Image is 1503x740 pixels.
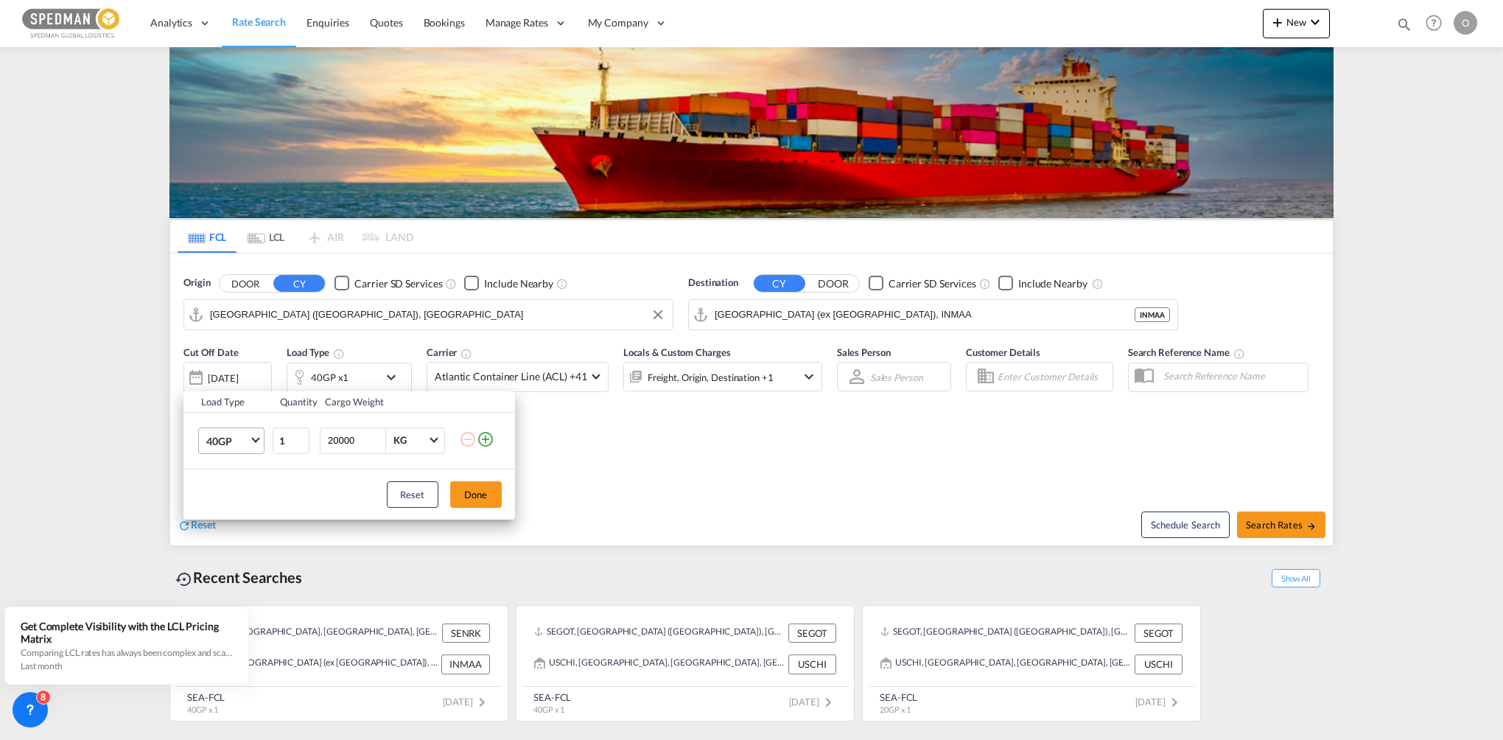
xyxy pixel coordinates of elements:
md-icon: icon-plus-circle-outline [477,430,494,448]
div: KG [393,434,407,446]
div: Cargo Weight [325,395,450,408]
button: Done [450,481,502,508]
th: Quantity [271,391,317,413]
md-icon: icon-minus-circle-outline [459,430,477,448]
th: Load Type [183,391,271,413]
span: 40GP [206,434,249,449]
button: Reset [387,481,438,508]
input: Enter Weight [326,428,385,453]
input: Qty [273,427,309,454]
md-select: Choose: 40GP [198,427,264,454]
